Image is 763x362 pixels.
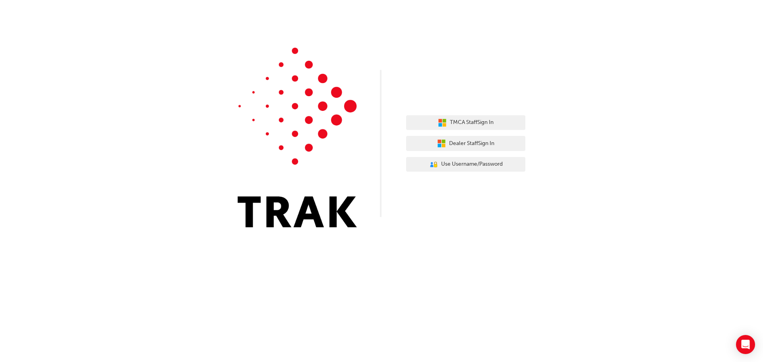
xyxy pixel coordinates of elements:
img: Trak [238,48,357,227]
button: TMCA StaffSign In [406,115,525,130]
button: Dealer StaffSign In [406,136,525,151]
div: Open Intercom Messenger [736,335,755,354]
button: Use Username/Password [406,157,525,172]
span: Dealer Staff Sign In [449,139,494,148]
span: TMCA Staff Sign In [450,118,494,127]
span: Use Username/Password [441,160,503,169]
